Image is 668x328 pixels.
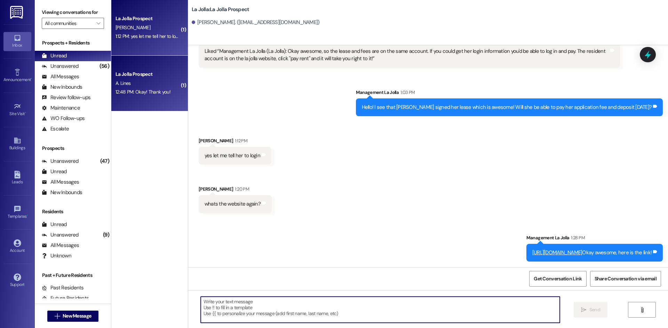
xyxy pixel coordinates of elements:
a: Leads [3,169,31,187]
div: (9) [101,230,111,240]
div: 1:28 PM [569,234,584,241]
img: ResiDesk Logo [10,6,24,19]
i:  [639,307,645,313]
div: (56) [98,61,111,72]
div: La Jolla Prospect [116,71,180,78]
button: Share Conversation via email [590,271,661,287]
label: Viewing conversations for [42,7,104,18]
div: New Inbounds [42,83,82,91]
span: Send [589,306,600,313]
div: Management La Jolla [526,234,663,244]
div: WO Follow-ups [42,115,85,122]
div: New Inbounds [42,189,82,196]
input: All communities [45,18,93,29]
i:  [581,307,586,313]
div: Unread [42,221,67,228]
a: Inbox [3,32,31,51]
div: Review follow-ups [42,94,90,101]
div: Unknown [42,252,71,259]
span: A. Lines [116,80,130,86]
div: All Messages [42,178,79,186]
div: Hello! I see that [PERSON_NAME] signed her lease which is awesome! Will she be able to pay her ap... [362,104,652,111]
span: New Message [63,312,91,320]
div: yes let me tell her to login [205,152,260,159]
div: (47) [98,156,111,167]
div: All Messages [42,73,79,80]
div: Okay awesome, here is the link! [532,249,652,256]
span: • [27,213,28,218]
span: • [25,110,26,115]
div: Unread [42,168,67,175]
div: 1:12 PM: yes let me tell her to login [116,33,181,39]
span: Get Conversation Link [534,275,582,282]
div: All Messages [42,242,79,249]
div: Maintenance [42,104,80,112]
div: Past Residents [42,284,84,291]
div: La Jolla Prospect [116,15,180,22]
a: Account [3,237,31,256]
div: Management La Jolla [356,89,663,98]
div: Future Residents [42,295,89,302]
div: Prospects + Residents [35,39,111,47]
button: Send [574,302,607,318]
a: Buildings [3,135,31,153]
span: • [31,76,32,81]
div: Unread [42,52,67,59]
button: New Message [47,311,99,322]
div: Unanswered [42,158,79,165]
a: Templates • [3,203,31,222]
div: Escalate [42,125,69,133]
div: [PERSON_NAME] [199,137,271,147]
div: 1:20 PM [233,185,249,193]
div: [PERSON_NAME]. ([EMAIL_ADDRESS][DOMAIN_NAME]) [192,19,320,26]
b: La Jolla: La Jolla Prospect [192,6,249,13]
span: [PERSON_NAME] [116,24,150,31]
div: [PERSON_NAME] [199,185,272,195]
div: Liked “Management La Jolla (La Jolla): Okay awesome, so the lease and fees are on the same accoun... [205,48,609,63]
div: 12:48 PM: Okay! Thank you! [116,89,170,95]
div: Unanswered [42,63,79,70]
a: [URL][DOMAIN_NAME] [532,249,582,256]
div: Past + Future Residents [35,272,111,279]
span: Share Conversation via email [595,275,657,282]
i:  [96,21,100,26]
button: Get Conversation Link [529,271,586,287]
a: Site Visit • [3,101,31,119]
div: Unanswered [42,231,79,239]
div: Residents [35,208,111,215]
div: 1:03 PM [399,89,415,96]
div: whats the website again? [205,200,261,208]
div: Prospects [35,145,111,152]
a: Support [3,271,31,290]
i:  [55,313,60,319]
div: 1:12 PM [233,137,247,144]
